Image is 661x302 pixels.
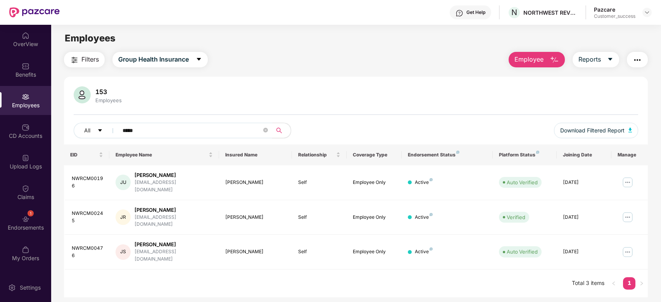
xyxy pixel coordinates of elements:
th: Employee Name [109,144,219,165]
img: svg+xml;base64,PHN2ZyB4bWxucz0iaHR0cDovL3d3dy53My5vcmcvMjAwMC9zdmciIHdpZHRoPSI4IiBoZWlnaHQ9IjgiIH... [430,247,433,251]
span: Employee Name [116,152,207,158]
img: svg+xml;base64,PHN2ZyB4bWxucz0iaHR0cDovL3d3dy53My5vcmcvMjAwMC9zdmciIHhtbG5zOnhsaW5rPSJodHRwOi8vd3... [74,86,91,103]
img: New Pazcare Logo [9,7,60,17]
span: Employees [65,33,116,44]
li: Next Page [635,277,648,290]
img: svg+xml;base64,PHN2ZyB4bWxucz0iaHR0cDovL3d3dy53My5vcmcvMjAwMC9zdmciIHdpZHRoPSI4IiBoZWlnaHQ9IjgiIH... [456,151,459,154]
div: [PERSON_NAME] [135,172,213,179]
div: Self [298,248,340,256]
img: manageButton [621,211,634,223]
img: svg+xml;base64,PHN2ZyBpZD0iU2V0dGluZy0yMHgyMCIgeG1sbnM9Imh0dHA6Ly93d3cudzMub3JnLzIwMDAvc3ZnIiB3aW... [8,284,16,292]
div: Auto Verified [507,248,538,256]
img: svg+xml;base64,PHN2ZyBpZD0iRHJvcGRvd24tMzJ4MzIiIHhtbG5zPSJodHRwOi8vd3d3LnczLm9yZy8yMDAwL3N2ZyIgd2... [644,9,650,15]
span: Employee [514,55,544,64]
button: Employee [509,52,565,67]
div: [PERSON_NAME] [225,248,286,256]
img: svg+xml;base64,PHN2ZyB4bWxucz0iaHR0cDovL3d3dy53My5vcmcvMjAwMC9zdmciIHdpZHRoPSI4IiBoZWlnaHQ9IjgiIH... [536,151,539,154]
div: Platform Status [499,152,551,158]
div: NWRCM00476 [72,245,104,259]
div: Get Help [466,9,485,15]
th: Manage [611,144,648,165]
img: svg+xml;base64,PHN2ZyB4bWxucz0iaHR0cDovL3d3dy53My5vcmcvMjAwMC9zdmciIHdpZHRoPSIyNCIgaGVpZ2h0PSIyNC... [70,55,79,65]
div: [DATE] [563,179,605,186]
div: Auto Verified [507,178,538,186]
div: Self [298,214,340,221]
div: Active [415,214,433,221]
span: close-circle [263,128,268,132]
div: Employee Only [353,214,395,221]
span: All [84,126,90,135]
span: caret-down [97,128,103,134]
div: 1 [28,210,34,216]
img: svg+xml;base64,PHN2ZyB4bWxucz0iaHR0cDovL3d3dy53My5vcmcvMjAwMC9zdmciIHhtbG5zOnhsaW5rPSJodHRwOi8vd3... [628,128,632,132]
th: Joining Date [557,144,611,165]
img: svg+xml;base64,PHN2ZyBpZD0iQ0RfQWNjb3VudHMiIGRhdGEtbmFtZT0iQ0QgQWNjb3VudHMiIHhtbG5zPSJodHRwOi8vd3... [22,124,29,131]
span: Filters [81,55,99,64]
span: search [272,127,287,134]
div: Self [298,179,340,186]
button: right [635,277,648,290]
div: [EMAIL_ADDRESS][DOMAIN_NAME] [135,248,213,263]
span: Group Health Insurance [118,55,189,64]
span: N [511,8,517,17]
button: Filters [64,52,105,67]
div: Active [415,248,433,256]
div: Active [415,179,433,186]
div: Employee Only [353,248,395,256]
div: NORTHWEST REVENUE CYCLE MANAGEMENT PRIVATE LIMITED [523,9,578,16]
span: close-circle [263,127,268,134]
div: NWRCM00245 [72,210,104,225]
li: 1 [623,277,635,290]
div: NWRCM00196 [72,175,104,190]
div: Verified [507,213,525,221]
img: svg+xml;base64,PHN2ZyB4bWxucz0iaHR0cDovL3d3dy53My5vcmcvMjAwMC9zdmciIHdpZHRoPSI4IiBoZWlnaHQ9IjgiIH... [430,213,433,216]
img: svg+xml;base64,PHN2ZyB4bWxucz0iaHR0cDovL3d3dy53My5vcmcvMjAwMC9zdmciIHdpZHRoPSIyNCIgaGVpZ2h0PSIyNC... [633,55,642,65]
th: Insured Name [219,144,292,165]
div: Employee Only [353,179,395,186]
div: Employees [94,97,123,103]
div: JS [116,244,131,260]
img: svg+xml;base64,PHN2ZyB4bWxucz0iaHR0cDovL3d3dy53My5vcmcvMjAwMC9zdmciIHhtbG5zOnhsaW5rPSJodHRwOi8vd3... [550,55,559,65]
li: Previous Page [607,277,620,290]
button: search [272,123,291,138]
div: [PERSON_NAME] [135,241,213,248]
div: Pazcare [594,6,635,13]
div: [EMAIL_ADDRESS][DOMAIN_NAME] [135,214,213,228]
li: Total 3 items [572,277,604,290]
img: svg+xml;base64,PHN2ZyBpZD0iSGVscC0zMngzMiIgeG1sbnM9Imh0dHA6Ly93d3cudzMub3JnLzIwMDAvc3ZnIiB3aWR0aD... [456,9,463,17]
img: svg+xml;base64,PHN2ZyBpZD0iQ2xhaW0iIHhtbG5zPSJodHRwOi8vd3d3LnczLm9yZy8yMDAwL3N2ZyIgd2lkdGg9IjIwIi... [22,185,29,192]
button: left [607,277,620,290]
div: 153 [94,88,123,96]
button: Allcaret-down [74,123,121,138]
a: 1 [623,277,635,289]
button: Download Filtered Report [554,123,639,138]
img: svg+xml;base64,PHN2ZyBpZD0iSG9tZSIgeG1sbnM9Imh0dHA6Ly93d3cudzMub3JnLzIwMDAvc3ZnIiB3aWR0aD0iMjAiIG... [22,32,29,39]
img: svg+xml;base64,PHN2ZyBpZD0iTXlfT3JkZXJzIiBkYXRhLW5hbWU9Ik15IE9yZGVycyIgeG1sbnM9Imh0dHA6Ly93d3cudz... [22,246,29,254]
img: svg+xml;base64,PHN2ZyBpZD0iRW5kb3JzZW1lbnRzIiB4bWxucz0iaHR0cDovL3d3dy53My5vcmcvMjAwMC9zdmciIHdpZH... [22,215,29,223]
img: svg+xml;base64,PHN2ZyBpZD0iVXBsb2FkX0xvZ3MiIGRhdGEtbmFtZT0iVXBsb2FkIExvZ3MiIHhtbG5zPSJodHRwOi8vd3... [22,154,29,162]
img: svg+xml;base64,PHN2ZyBpZD0iQmVuZWZpdHMiIHhtbG5zPSJodHRwOi8vd3d3LnczLm9yZy8yMDAwL3N2ZyIgd2lkdGg9Ij... [22,62,29,70]
span: Relationship [298,152,335,158]
th: Relationship [292,144,347,165]
span: right [639,281,644,286]
img: manageButton [621,176,634,189]
div: JR [116,209,131,225]
img: svg+xml;base64,PHN2ZyB4bWxucz0iaHR0cDovL3d3dy53My5vcmcvMjAwMC9zdmciIHdpZHRoPSI4IiBoZWlnaHQ9IjgiIH... [430,178,433,181]
div: [PERSON_NAME] [135,206,213,214]
span: caret-down [607,56,613,63]
div: [DATE] [563,214,605,221]
div: [DATE] [563,248,605,256]
span: Download Filtered Report [560,126,625,135]
div: Customer_success [594,13,635,19]
div: JU [116,175,131,190]
div: Settings [17,284,43,292]
button: Reportscaret-down [573,52,619,67]
div: [PERSON_NAME] [225,214,286,221]
img: manageButton [621,246,634,258]
span: left [611,281,616,286]
span: Reports [578,55,601,64]
img: svg+xml;base64,PHN2ZyBpZD0iRW1wbG95ZWVzIiB4bWxucz0iaHR0cDovL3d3dy53My5vcmcvMjAwMC9zdmciIHdpZHRoPS... [22,93,29,101]
div: [PERSON_NAME] [225,179,286,186]
span: EID [70,152,98,158]
span: caret-down [196,56,202,63]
